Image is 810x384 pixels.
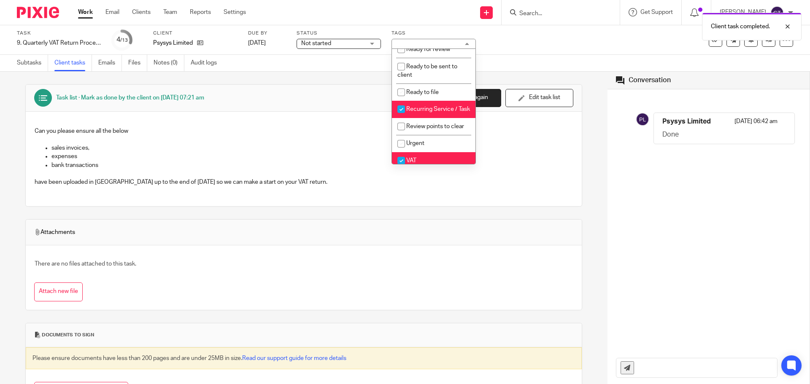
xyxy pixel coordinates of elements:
[636,113,649,126] img: svg%3E
[406,89,439,95] span: Ready to file
[17,55,48,71] a: Subtasks
[35,127,573,135] p: Can you please ensure all the below
[17,7,59,18] img: Pixie
[734,117,778,130] p: [DATE] 06:42 am
[406,158,416,164] span: VAT
[35,261,136,267] span: There are no files attached to this task.
[35,178,573,186] p: have been uploaded in [GEOGRAPHIC_DATA] up to the end of [DATE] so we can make a start on your VA...
[629,76,671,85] div: Conversation
[406,46,450,52] span: Ready for review
[242,355,346,361] a: Read our support guide for more details
[153,39,193,47] p: Psysys Limited
[662,117,711,126] h4: Psysys Limited
[17,39,101,47] div: 9. Quarterly VAT Return Process
[191,55,223,71] a: Audit logs
[51,161,573,169] p: bank transactions
[98,55,122,71] a: Emails
[391,30,476,37] label: Tags
[248,40,266,46] span: [DATE]
[406,124,464,129] span: Review points to clear
[406,106,470,112] span: Recurring Service / Task
[51,144,573,152] p: sales invoices,
[770,6,784,19] img: svg%3E
[505,89,573,107] button: Edit task list
[56,94,204,102] div: Task list · Mark as done by the client on [DATE] 07:21 am
[42,332,94,338] span: Documents to sign
[163,8,177,16] a: Team
[397,64,457,78] span: Ready to be sent to client
[154,55,184,71] a: Notes (0)
[105,8,119,16] a: Email
[78,8,93,16] a: Work
[34,228,75,236] span: Attachments
[297,30,381,37] label: Status
[662,130,778,139] p: Done
[120,38,128,43] small: /13
[711,22,770,31] p: Client task completed.
[17,30,101,37] label: Task
[54,55,92,71] a: Client tasks
[34,282,83,301] button: Attach new file
[51,152,573,161] p: expenses
[248,30,286,37] label: Due by
[224,8,246,16] a: Settings
[190,8,211,16] a: Reports
[301,40,331,46] span: Not started
[153,30,238,37] label: Client
[406,140,424,146] span: Urgent
[26,347,582,369] div: Please ensure documents have less than 200 pages and are under 25MB in size.
[132,8,151,16] a: Clients
[116,35,128,45] div: 4
[128,55,147,71] a: Files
